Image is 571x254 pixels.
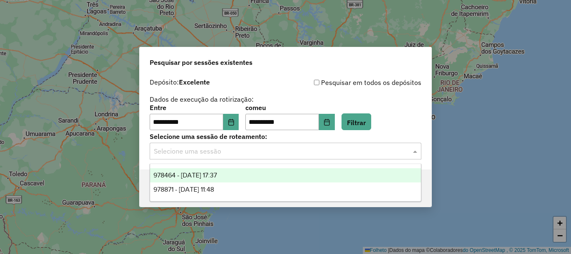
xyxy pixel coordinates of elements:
[150,95,254,103] font: Dados de execução da rotirização:
[150,103,166,112] font: Entre
[153,186,214,193] font: 978871 - [DATE] 11:48
[347,118,366,126] font: Filtrar
[319,114,335,131] button: Escolha a data
[321,78,421,87] font: Pesquisar em todos os depósitos
[342,113,371,131] button: Filtrar
[223,114,239,131] button: Escolha a data
[150,164,421,202] ng-dropdown-panel: Lista de opções
[179,78,210,86] font: Excelente
[153,172,217,179] font: 978464 - [DATE] 17:37
[150,78,179,86] font: Depósito:
[245,103,266,112] font: comeu
[150,58,252,67] font: Pesquisar por sessões existentes
[150,132,267,141] font: Selecione uma sessão de roteamento:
